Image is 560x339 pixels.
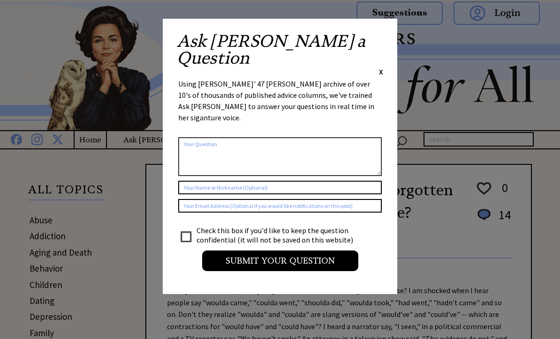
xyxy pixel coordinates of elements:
[379,67,383,76] span: X
[177,33,383,66] h2: Ask [PERSON_NAME] a Question
[178,78,382,133] div: Using [PERSON_NAME]' 47 [PERSON_NAME] archive of over 10's of thousands of published advice colum...
[178,199,382,213] input: Your Email Address (Optional if you would like notifications on this post)
[202,251,358,271] input: Submit your Question
[178,181,382,194] input: Your Name or Nickname (Optional)
[196,225,362,245] td: Check this box if you'd like to keep the question confidential (it will not be saved on this webs...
